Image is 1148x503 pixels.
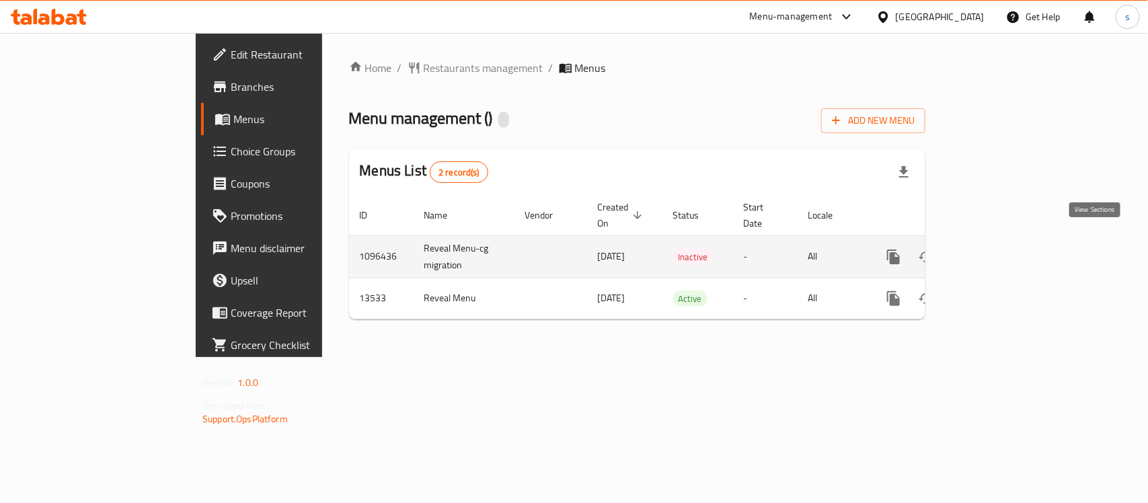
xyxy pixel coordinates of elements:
[832,112,915,129] span: Add New Menu
[202,374,235,391] span: Version:
[910,241,942,273] button: Change Status
[231,305,377,321] span: Coverage Report
[733,278,798,319] td: -
[202,410,288,428] a: Support.OpsPlatform
[910,282,942,315] button: Change Status
[349,103,493,133] span: Menu management ( )
[744,199,781,231] span: Start Date
[201,38,387,71] a: Edit Restaurant
[414,278,514,319] td: Reveal Menu
[233,111,377,127] span: Menus
[673,291,707,307] div: Active
[231,208,377,224] span: Promotions
[201,264,387,297] a: Upsell
[888,156,920,188] div: Export file
[231,272,377,288] span: Upsell
[201,135,387,167] a: Choice Groups
[821,108,925,133] button: Add New Menu
[231,79,377,95] span: Branches
[424,207,465,223] span: Name
[673,291,707,307] span: Active
[673,207,717,223] span: Status
[1125,9,1130,24] span: s
[201,200,387,232] a: Promotions
[349,195,1018,319] table: enhanced table
[201,232,387,264] a: Menu disclaimer
[798,235,867,278] td: All
[202,397,264,414] span: Get support on:
[397,60,402,76] li: /
[525,207,571,223] span: Vendor
[424,60,543,76] span: Restaurants management
[349,60,925,76] nav: breadcrumb
[408,60,543,76] a: Restaurants management
[201,167,387,200] a: Coupons
[231,337,377,353] span: Grocery Checklist
[896,9,985,24] div: [GEOGRAPHIC_DATA]
[201,71,387,103] a: Branches
[231,46,377,63] span: Edit Restaurant
[598,289,625,307] span: [DATE]
[201,329,387,361] a: Grocery Checklist
[867,195,1018,236] th: Actions
[201,103,387,135] a: Menus
[598,199,646,231] span: Created On
[430,166,488,179] span: 2 record(s)
[673,249,714,265] span: Inactive
[549,60,553,76] li: /
[201,297,387,329] a: Coverage Report
[798,278,867,319] td: All
[808,207,851,223] span: Locale
[598,247,625,265] span: [DATE]
[878,241,910,273] button: more
[231,176,377,192] span: Coupons
[231,143,377,159] span: Choice Groups
[414,235,514,278] td: Reveal Menu-cg migration
[750,9,833,25] div: Menu-management
[878,282,910,315] button: more
[237,374,258,391] span: 1.0.0
[733,235,798,278] td: -
[360,207,385,223] span: ID
[360,161,488,183] h2: Menus List
[231,240,377,256] span: Menu disclaimer
[575,60,606,76] span: Menus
